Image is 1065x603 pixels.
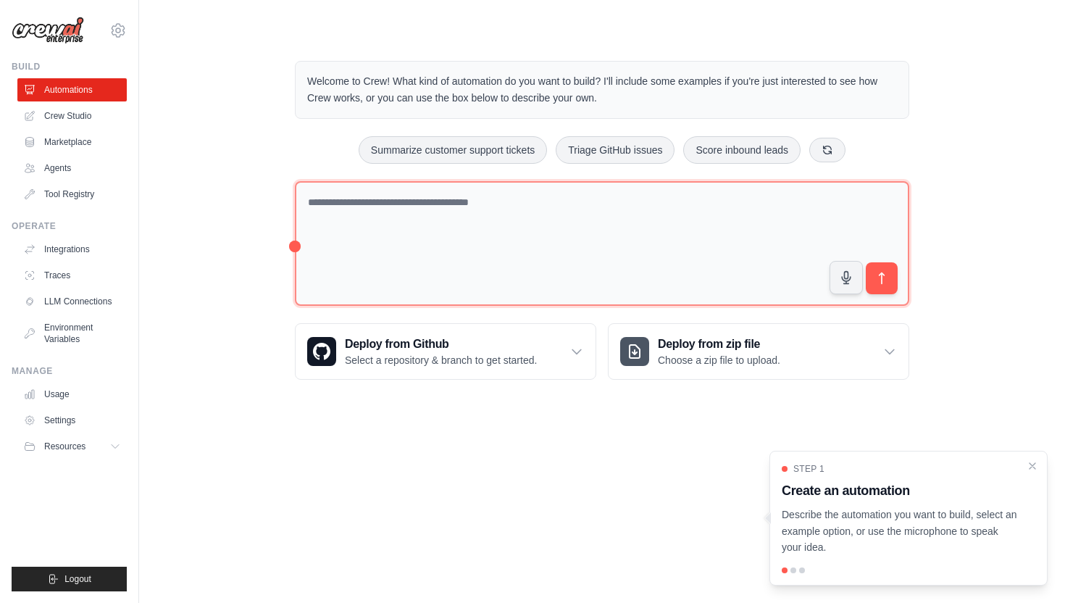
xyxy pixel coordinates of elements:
[44,441,85,452] span: Resources
[1027,460,1038,472] button: Close walkthrough
[556,136,674,164] button: Triage GitHub issues
[782,481,1018,501] h3: Create an automation
[345,353,537,367] p: Select a repository & branch to get started.
[17,264,127,287] a: Traces
[17,183,127,206] a: Tool Registry
[993,533,1065,603] iframe: Chat Widget
[17,409,127,432] a: Settings
[12,365,127,377] div: Manage
[17,435,127,458] button: Resources
[17,104,127,128] a: Crew Studio
[12,220,127,232] div: Operate
[793,463,824,475] span: Step 1
[359,136,547,164] button: Summarize customer support tickets
[17,316,127,351] a: Environment Variables
[683,136,801,164] button: Score inbound leads
[17,157,127,180] a: Agents
[17,290,127,313] a: LLM Connections
[12,61,127,72] div: Build
[782,507,1018,556] p: Describe the automation you want to build, select an example option, or use the microphone to spe...
[17,383,127,406] a: Usage
[307,73,897,107] p: Welcome to Crew! What kind of automation do you want to build? I'll include some examples if you'...
[345,336,537,353] h3: Deploy from Github
[64,573,91,585] span: Logout
[12,567,127,591] button: Logout
[17,130,127,154] a: Marketplace
[658,336,780,353] h3: Deploy from zip file
[17,78,127,101] a: Automations
[12,17,84,44] img: Logo
[17,238,127,261] a: Integrations
[658,353,780,367] p: Choose a zip file to upload.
